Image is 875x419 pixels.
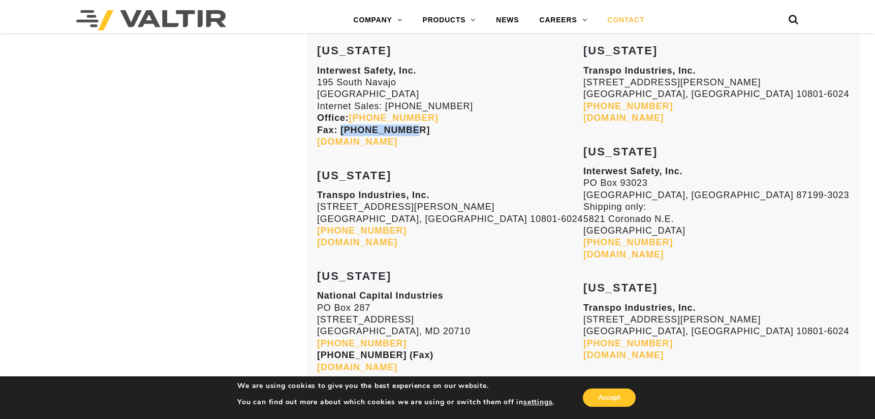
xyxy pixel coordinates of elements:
[583,65,850,124] p: [STREET_ADDRESS][PERSON_NAME] [GEOGRAPHIC_DATA], [GEOGRAPHIC_DATA] 10801-6024
[597,10,654,30] a: CONTACT
[583,249,664,260] a: [DOMAIN_NAME]
[523,398,552,407] button: settings
[583,237,673,247] a: [PHONE_NUMBER]
[583,44,658,57] strong: [US_STATE]
[317,291,444,301] strong: National Capital Industries
[237,398,554,407] p: You can find out more about which cookies we are using or switch them off in .
[317,338,407,348] a: [PHONE_NUMBER]
[317,237,397,247] a: [DOMAIN_NAME]
[317,169,391,182] strong: [US_STATE]
[317,125,430,135] strong: Fax: [PHONE_NUMBER]
[317,113,439,123] strong: Office:
[237,381,554,391] p: We are using cookies to give you the best experience on our website.
[76,10,226,30] img: Valtir
[317,350,433,360] strong: [PHONE_NUMBER] (Fax)
[583,303,696,313] strong: Transpo Industries, Inc.
[486,10,529,30] a: NEWS
[583,338,673,348] a: [PHONE_NUMBER]
[317,137,397,147] a: [DOMAIN_NAME]
[413,10,486,30] a: PRODUCTS
[583,302,850,362] p: [STREET_ADDRESS][PERSON_NAME] [GEOGRAPHIC_DATA], [GEOGRAPHIC_DATA] 10801-6024
[583,166,682,176] strong: Interwest Safety, Inc.
[317,362,397,372] a: [DOMAIN_NAME]
[583,389,636,407] button: Accept
[583,113,664,123] a: [DOMAIN_NAME]
[317,189,583,249] p: [STREET_ADDRESS][PERSON_NAME] [GEOGRAPHIC_DATA], [GEOGRAPHIC_DATA] 10801-6024
[343,10,413,30] a: COMPANY
[317,225,407,236] a: [PHONE_NUMBER]
[583,66,696,76] strong: Transpo Industries, Inc.
[317,65,583,148] p: 195 South Navajo [GEOGRAPHIC_DATA] Internet Sales: [PHONE_NUMBER]
[317,190,429,200] strong: Transpo Industries, Inc.
[317,290,583,373] p: PO Box 287 [STREET_ADDRESS] [GEOGRAPHIC_DATA], MD 20710
[317,270,391,282] strong: [US_STATE]
[583,101,673,111] a: [PHONE_NUMBER]
[583,166,850,261] p: PO Box 93023 [GEOGRAPHIC_DATA], [GEOGRAPHIC_DATA] 87199-3023 Shipping only: 5821 Coronado N.E. [G...
[583,350,664,360] a: [DOMAIN_NAME]
[349,113,439,123] a: [PHONE_NUMBER]
[583,145,658,158] strong: [US_STATE]
[317,44,391,57] strong: [US_STATE]
[317,66,416,76] strong: Interwest Safety, Inc.
[583,281,658,294] strong: [US_STATE]
[529,10,597,30] a: CAREERS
